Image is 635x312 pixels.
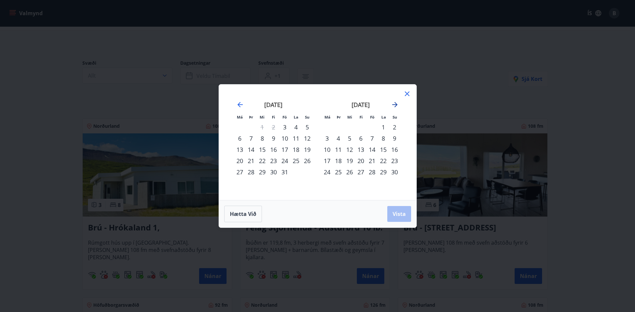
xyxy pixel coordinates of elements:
[389,133,400,144] td: Choose sunnudagur, 9. nóvember 2025 as your check-in date. It’s available.
[381,115,386,120] small: La
[321,144,333,155] td: Choose mánudagur, 10. nóvember 2025 as your check-in date. It’s available.
[245,155,257,166] td: Choose þriðjudagur, 21. október 2025 as your check-in date. It’s available.
[268,166,279,178] td: Choose fimmtudagur, 30. október 2025 as your check-in date. It’s available.
[302,155,313,166] div: 26
[366,166,378,178] td: Choose föstudagur, 28. nóvember 2025 as your check-in date. It’s available.
[234,166,245,178] div: 27
[257,121,268,133] td: Not available. miðvikudagur, 1. október 2025
[391,101,399,109] div: Move forward to switch to the next month.
[224,206,262,222] button: Hætta við
[249,115,253,120] small: Þr
[378,166,389,178] td: Choose laugardagur, 29. nóvember 2025 as your check-in date. It’s available.
[279,166,290,178] td: Choose föstudagur, 31. október 2025 as your check-in date. It’s available.
[268,144,279,155] div: 16
[333,133,344,144] div: 4
[389,133,400,144] div: 9
[279,121,290,133] div: 3
[237,115,243,120] small: Má
[378,133,389,144] td: Choose laugardagur, 8. nóvember 2025 as your check-in date. It’s available.
[302,144,313,155] div: 19
[302,121,313,133] div: 5
[389,144,400,155] div: 16
[355,144,366,155] div: 13
[257,166,268,178] td: Choose miðvikudagur, 29. október 2025 as your check-in date. It’s available.
[324,115,330,120] small: Má
[355,166,366,178] div: 27
[321,155,333,166] td: Choose mánudagur, 17. nóvember 2025 as your check-in date. It’s available.
[344,144,355,155] td: Choose miðvikudagur, 12. nóvember 2025 as your check-in date. It’s available.
[333,144,344,155] td: Choose þriðjudagur, 11. nóvember 2025 as your check-in date. It’s available.
[245,166,257,178] div: 28
[344,155,355,166] td: Choose miðvikudagur, 19. nóvember 2025 as your check-in date. It’s available.
[366,144,378,155] td: Choose föstudagur, 14. nóvember 2025 as your check-in date. It’s available.
[268,121,279,133] td: Not available. fimmtudagur, 2. október 2025
[366,155,378,166] td: Choose föstudagur, 21. nóvember 2025 as your check-in date. It’s available.
[355,166,366,178] td: Choose fimmtudagur, 27. nóvember 2025 as your check-in date. It’s available.
[378,121,389,133] div: 1
[355,155,366,166] td: Choose fimmtudagur, 20. nóvember 2025 as your check-in date. It’s available.
[321,166,333,178] td: Choose mánudagur, 24. nóvember 2025 as your check-in date. It’s available.
[279,166,290,178] div: 31
[302,121,313,133] td: Choose sunnudagur, 5. október 2025 as your check-in date. It’s available.
[234,144,245,155] div: 13
[344,144,355,155] div: 12
[302,144,313,155] td: Choose sunnudagur, 19. október 2025 as your check-in date. It’s available.
[366,133,378,144] td: Choose föstudagur, 7. nóvember 2025 as your check-in date. It’s available.
[290,155,302,166] td: Choose laugardagur, 25. október 2025 as your check-in date. It’s available.
[360,115,363,120] small: Fi
[305,115,310,120] small: Su
[378,133,389,144] div: 8
[378,144,389,155] td: Choose laugardagur, 15. nóvember 2025 as your check-in date. It’s available.
[257,133,268,144] td: Choose miðvikudagur, 8. október 2025 as your check-in date. It’s available.
[257,144,268,155] td: Choose miðvikudagur, 15. október 2025 as your check-in date. It’s available.
[321,166,333,178] div: 24
[290,121,302,133] td: Choose laugardagur, 4. október 2025 as your check-in date. It’s available.
[268,133,279,144] div: 9
[234,133,245,144] td: Choose mánudagur, 6. október 2025 as your check-in date. It’s available.
[389,121,400,133] td: Choose sunnudagur, 2. nóvember 2025 as your check-in date. It’s available.
[245,144,257,155] td: Choose þriðjudagur, 14. október 2025 as your check-in date. It’s available.
[389,166,400,178] td: Choose sunnudagur, 30. nóvember 2025 as your check-in date. It’s available.
[279,155,290,166] td: Choose föstudagur, 24. október 2025 as your check-in date. It’s available.
[389,155,400,166] div: 23
[389,155,400,166] td: Choose sunnudagur, 23. nóvember 2025 as your check-in date. It’s available.
[227,92,408,192] div: Calendar
[279,144,290,155] div: 17
[344,155,355,166] div: 19
[333,155,344,166] div: 18
[272,115,275,120] small: Fi
[268,166,279,178] div: 30
[264,101,282,109] strong: [DATE]
[389,121,400,133] div: 2
[290,133,302,144] td: Choose laugardagur, 11. október 2025 as your check-in date. It’s available.
[344,166,355,178] div: 26
[245,166,257,178] td: Choose þriðjudagur, 28. október 2025 as your check-in date. It’s available.
[337,115,341,120] small: Þr
[245,144,257,155] div: 14
[302,155,313,166] td: Choose sunnudagur, 26. október 2025 as your check-in date. It’s available.
[378,155,389,166] td: Choose laugardagur, 22. nóvember 2025 as your check-in date. It’s available.
[378,121,389,133] td: Choose laugardagur, 1. nóvember 2025 as your check-in date. It’s available.
[245,155,257,166] div: 21
[355,155,366,166] div: 20
[290,121,302,133] div: 4
[257,155,268,166] div: 22
[347,115,352,120] small: Mi
[279,144,290,155] td: Choose föstudagur, 17. október 2025 as your check-in date. It’s available.
[257,133,268,144] div: 8
[290,144,302,155] div: 18
[290,133,302,144] div: 11
[245,133,257,144] td: Choose þriðjudagur, 7. október 2025 as your check-in date. It’s available.
[378,155,389,166] div: 22
[389,166,400,178] div: 30
[236,101,244,109] div: Move backward to switch to the previous month.
[321,144,333,155] div: 10
[355,144,366,155] td: Choose fimmtudagur, 13. nóvember 2025 as your check-in date. It’s available.
[230,210,256,218] span: Hætta við
[344,166,355,178] td: Choose miðvikudagur, 26. nóvember 2025 as your check-in date. It’s available.
[366,144,378,155] div: 14
[333,166,344,178] td: Choose þriðjudagur, 25. nóvember 2025 as your check-in date. It’s available.
[294,115,298,120] small: La
[378,144,389,155] div: 15
[268,133,279,144] td: Choose fimmtudagur, 9. október 2025 as your check-in date. It’s available.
